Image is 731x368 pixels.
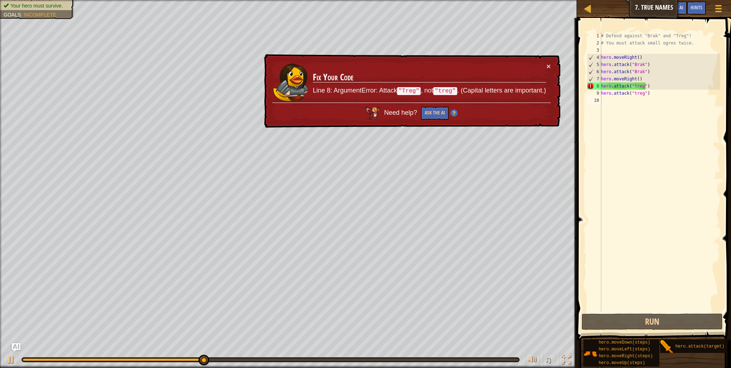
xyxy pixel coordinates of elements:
span: Ask AI [671,4,683,11]
code: "Treg" [397,87,421,95]
div: 3 [587,47,601,54]
button: ♫ [543,353,555,368]
button: Ctrl + P: Play [4,353,18,368]
img: portrait.png [583,347,597,360]
img: portrait.png [660,340,674,354]
div: 6 [587,68,601,75]
button: Toggle fullscreen [559,353,573,368]
div: 4 [587,54,601,61]
span: Goals [4,12,21,18]
span: Need help? [384,109,419,116]
div: 1 [587,32,601,39]
p: Line 8: ArgumentError: Attack , not . (Capital letters are important.) [313,86,546,95]
span: hero.moveRight(steps) [599,354,653,359]
span: Hints [691,4,702,11]
span: ♫ [545,354,552,365]
button: Show game menu [709,1,727,18]
button: Ask AI [12,343,20,352]
span: : [21,12,24,18]
img: duck_illia.png [273,63,309,102]
div: 8 [587,82,601,90]
span: Incomplete [24,12,56,18]
div: 10 [587,97,601,104]
button: Run [582,313,723,330]
span: hero.moveUp(steps) [599,360,645,365]
div: 5 [587,61,601,68]
code: "treg" [433,87,457,95]
button: Adjust volume [525,353,540,368]
li: Your hero must survive. [4,2,69,9]
div: 2 [587,39,601,47]
div: 9 [587,90,601,97]
img: AI [365,107,380,119]
button: Ask the AI [421,107,449,120]
span: hero.attack(target) [675,344,725,349]
span: hero.moveDown(steps) [599,340,650,345]
div: 7 [587,75,601,82]
button: × [546,62,551,70]
h3: Fix Your Code [313,72,546,82]
img: Hint [450,109,458,117]
span: hero.moveLeft(steps) [599,347,650,352]
button: Ask AI [668,1,687,15]
span: Your hero must survive. [10,3,63,9]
